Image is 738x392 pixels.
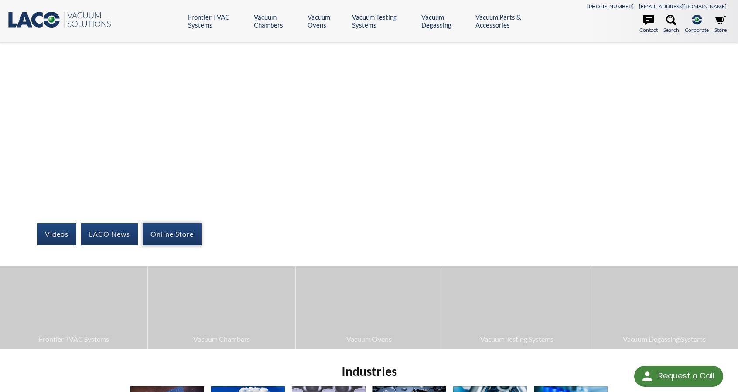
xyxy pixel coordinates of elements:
a: Frontier TVAC Systems [188,13,247,29]
a: Vacuum Degassing Systems [591,266,738,349]
a: Vacuum Parts & Accessories [475,13,548,29]
a: Vacuum Ovens [307,13,345,29]
a: Online Store [143,223,202,245]
a: LACO News [81,223,138,245]
a: Vacuum Chambers [148,266,295,349]
div: Request a Call [658,366,714,386]
a: Store [714,15,727,34]
span: Vacuum Chambers [152,334,290,345]
a: [PHONE_NUMBER] [587,3,634,10]
span: Frontier TVAC Systems [4,334,143,345]
span: Vacuum Degassing Systems [595,334,734,345]
a: Search [663,15,679,34]
a: Vacuum Testing Systems [443,266,590,349]
img: round button [640,369,654,383]
span: Vacuum Ovens [300,334,438,345]
div: Request a Call [634,366,723,387]
h2: Industries [127,363,612,379]
a: Vacuum Testing Systems [352,13,414,29]
span: Vacuum Testing Systems [448,334,586,345]
a: Contact [639,15,658,34]
a: Vacuum Chambers [254,13,301,29]
span: Corporate [685,26,709,34]
a: Videos [37,223,76,245]
a: [EMAIL_ADDRESS][DOMAIN_NAME] [639,3,727,10]
a: Vacuum Ovens [296,266,443,349]
a: Vacuum Degassing [421,13,469,29]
